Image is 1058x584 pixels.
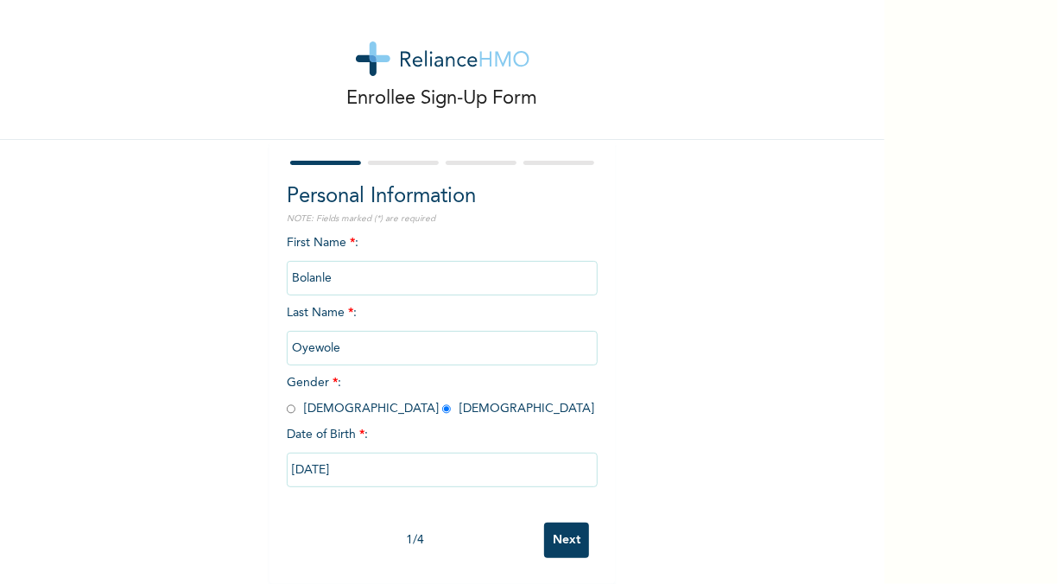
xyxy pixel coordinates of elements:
div: 1 / 4 [287,531,544,549]
p: Enrollee Sign-Up Form [347,85,538,113]
img: logo [356,41,529,76]
input: Enter your last name [287,331,598,365]
input: Enter your first name [287,261,598,295]
span: First Name : [287,237,598,284]
p: NOTE: Fields marked (*) are required [287,213,598,225]
span: Date of Birth : [287,426,368,444]
h2: Personal Information [287,181,598,213]
input: DD-MM-YYYY [287,453,598,487]
input: Next [544,523,589,558]
span: Gender : [DEMOGRAPHIC_DATA] [DEMOGRAPHIC_DATA] [287,377,594,415]
span: Last Name : [287,307,598,354]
